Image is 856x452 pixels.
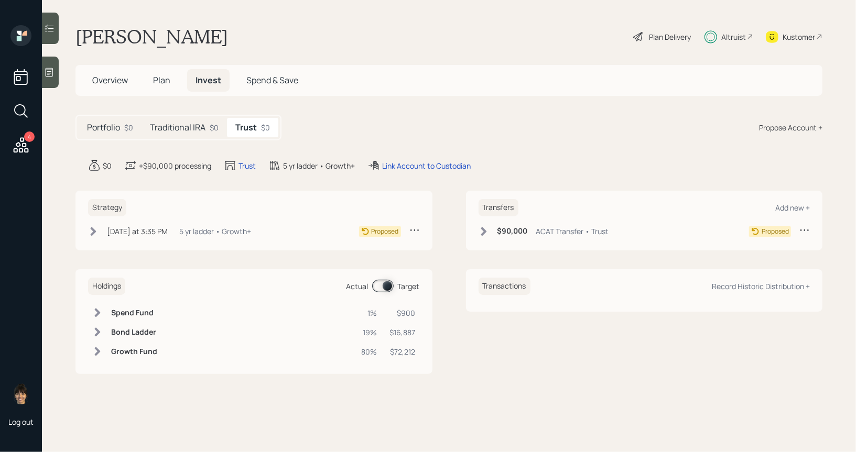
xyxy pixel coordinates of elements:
span: Overview [92,74,128,86]
div: $72,212 [390,346,416,357]
div: Plan Delivery [649,31,691,42]
div: $16,887 [390,327,416,338]
h6: Holdings [88,278,125,295]
div: 4 [24,131,35,142]
div: $0 [261,122,270,133]
h6: Bond Ladder [111,328,157,337]
h6: $90,000 [497,227,528,236]
span: Plan [153,74,170,86]
span: Spend & Save [246,74,298,86]
h5: Portfolio [87,123,120,133]
div: Proposed [762,227,789,236]
div: 19% [362,327,377,338]
h6: Growth Fund [111,347,157,356]
div: $900 [390,307,416,318]
div: ACAT Transfer • Trust [536,226,609,237]
div: Propose Account + [759,122,822,133]
div: +$90,000 processing [139,160,211,171]
div: Link Account to Custodian [382,160,471,171]
div: $0 [210,122,219,133]
div: 1% [362,307,377,318]
h5: Traditional IRA [150,123,205,133]
span: Invest [196,74,221,86]
div: Target [398,281,420,292]
div: $0 [103,160,112,171]
div: Add new + [775,203,810,213]
div: 80% [362,346,377,357]
div: Kustomer [783,31,815,42]
img: treva-nostdahl-headshot.png [10,383,31,404]
div: Record Historic Distribution + [712,281,810,291]
div: Proposed [372,227,399,236]
div: Actual [346,281,369,292]
div: [DATE] at 3:35 PM [107,226,168,237]
h6: Spend Fund [111,308,157,317]
h1: [PERSON_NAME] [75,25,228,48]
div: Trust [239,160,256,171]
h6: Strategy [88,199,126,216]
div: $0 [124,122,133,133]
h5: Trust [235,123,257,133]
div: Altruist [721,31,746,42]
div: Log out [8,417,34,427]
div: 5 yr ladder • Growth+ [179,226,251,237]
h6: Transactions [479,278,530,295]
div: 5 yr ladder • Growth+ [283,160,355,171]
h6: Transfers [479,199,518,216]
